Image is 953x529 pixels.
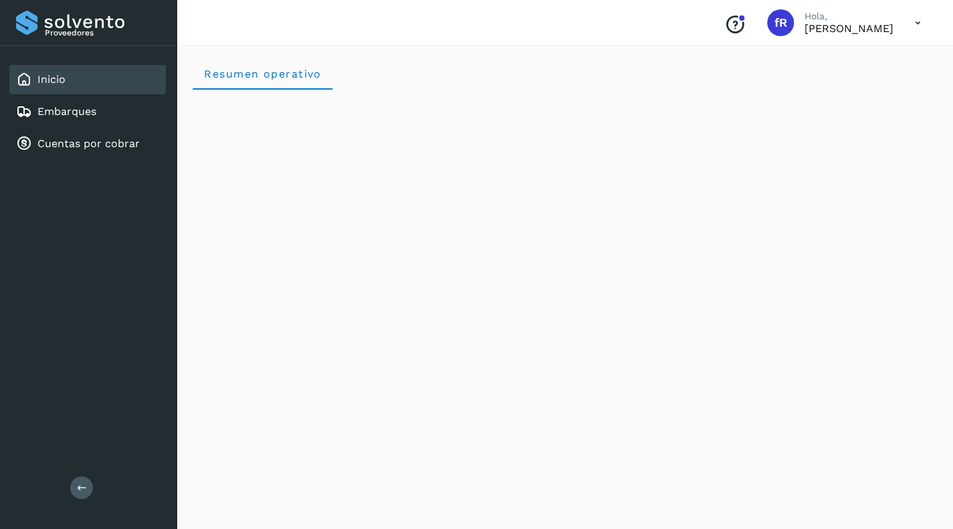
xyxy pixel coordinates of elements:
p: filiberto Rubio Sanchez [805,22,893,35]
div: Inicio [9,65,166,94]
a: Embarques [37,105,96,118]
span: Resumen operativo [203,68,322,80]
p: Hola, [805,11,893,22]
div: Embarques [9,97,166,126]
div: Cuentas por cobrar [9,129,166,158]
a: Cuentas por cobrar [37,137,140,150]
p: Proveedores [45,28,161,37]
a: Inicio [37,73,66,86]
